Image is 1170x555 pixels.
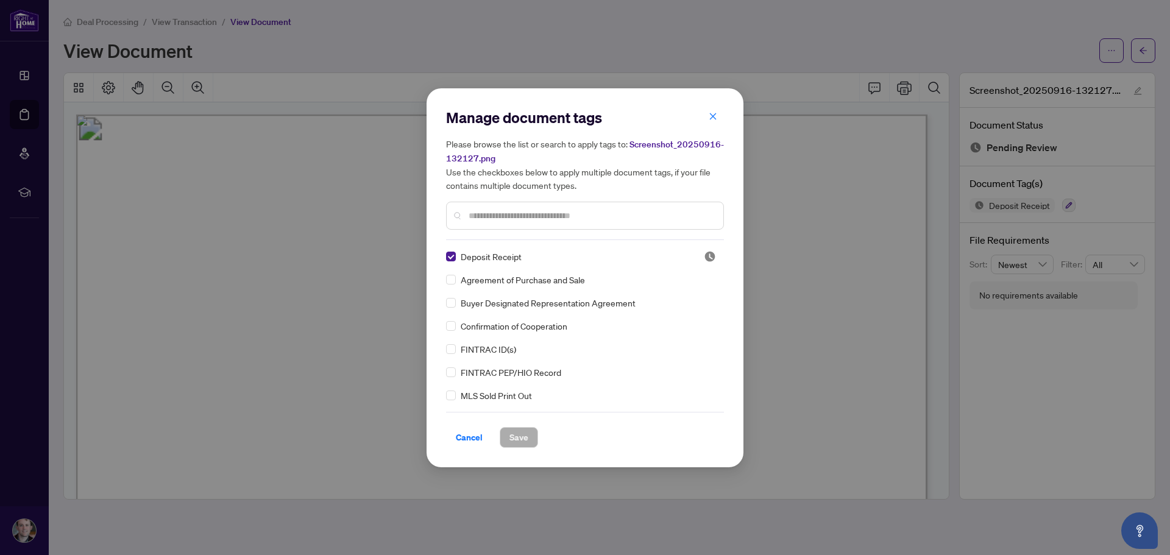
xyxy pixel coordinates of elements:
span: Buyer Designated Representation Agreement [461,296,636,309]
span: Confirmation of Cooperation [461,319,567,333]
span: Pending Review [704,250,716,263]
span: Cancel [456,428,483,447]
button: Cancel [446,427,492,448]
button: Save [500,427,538,448]
span: FINTRAC ID(s) [461,342,516,356]
h2: Manage document tags [446,108,724,127]
span: Deposit Receipt [461,250,522,263]
h5: Please browse the list or search to apply tags to: Use the checkboxes below to apply multiple doc... [446,137,724,192]
span: close [709,112,717,121]
span: Screenshot_20250916-132127.png [446,139,724,164]
span: MLS Sold Print Out [461,389,532,402]
span: Agreement of Purchase and Sale [461,273,585,286]
img: status [704,250,716,263]
button: Open asap [1121,512,1158,549]
span: FINTRAC PEP/HIO Record [461,366,561,379]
